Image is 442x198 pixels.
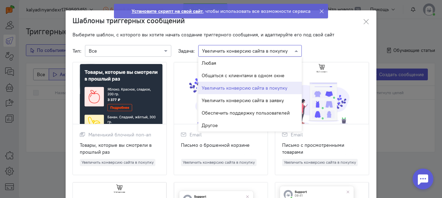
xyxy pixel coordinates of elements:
div: , чтобы использовать все возможности сервиса [132,8,310,15]
span: Тип: [73,47,81,54]
span: Увеличить конверсию сайта в покупку [282,159,358,166]
strong: Установите скрипт на свой сайт [132,8,203,14]
span: Email [190,131,202,138]
div: Товары, которые вы смотрели в прошлый раз [80,142,160,155]
span: Увеличить конверсию сайта в заявку [202,97,284,103]
span: Увеличить конверсию сайта в покупку [181,159,257,166]
h3: Шаблоны триггерных сообщений [73,16,185,26]
span: Увеличить конверсию сайта в покупку [80,159,155,166]
span: Общаться с клиентами в одном окне [202,72,285,79]
span: Маленький блочный поп-ап [88,131,151,138]
div: Письмо с просмотренными товарами [282,142,362,155]
span: Увеличить конверсию сайта в покупку [202,85,287,91]
ng-dropdown-panel: Options list [198,57,302,132]
span: Задача: [178,47,195,54]
span: Другое [202,122,218,128]
div: Выберите шаблон, с которого вы хотите начать создание триггерного сообщения, и адаптируйте его по... [73,31,369,38]
span: Email [291,131,303,138]
span: Обеспечить поддержку пользователей [202,110,290,116]
span: Любая [202,60,216,66]
div: Письмо о брошенной корзине [181,142,261,155]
